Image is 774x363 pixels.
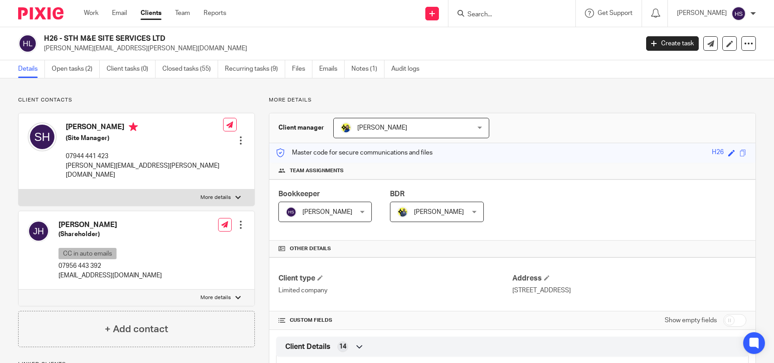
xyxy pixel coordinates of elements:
[66,161,223,180] p: [PERSON_NAME][EMAIL_ADDRESS][PERSON_NAME][DOMAIN_NAME]
[712,148,724,158] div: H26
[391,60,426,78] a: Audit logs
[339,342,346,351] span: 14
[84,9,98,18] a: Work
[276,148,433,157] p: Master code for secure communications and files
[200,294,231,301] p: More details
[44,34,515,44] h2: H26 - STH M&E SITE SERVICES LTD
[512,286,746,295] p: [STREET_ADDRESS]
[286,207,297,218] img: svg%3E
[677,9,727,18] p: [PERSON_NAME]
[269,97,756,104] p: More details
[66,122,223,134] h4: [PERSON_NAME]
[290,245,331,252] span: Other details
[285,342,331,352] span: Client Details
[414,209,464,215] span: [PERSON_NAME]
[66,152,223,161] p: 07944 441 423
[200,194,231,201] p: More details
[290,167,344,174] span: Team assignments
[107,60,156,78] a: Client tasks (0)
[58,248,117,259] p: CC in auto emails
[390,190,404,198] span: BDR
[278,317,512,324] h4: CUSTOM FIELDS
[175,9,190,18] a: Team
[129,122,138,131] i: Primary
[512,274,746,283] h4: Address
[58,261,162,271] p: 07956 443 392
[731,6,746,21] img: svg%3E
[225,60,285,78] a: Recurring tasks (9)
[44,44,633,53] p: [PERSON_NAME][EMAIL_ADDRESS][PERSON_NAME][DOMAIN_NAME]
[397,207,408,218] img: Dennis-Starbridge.jpg
[58,230,162,239] h5: (Shareholder)
[467,11,548,19] input: Search
[105,322,168,336] h4: + Add contact
[162,60,218,78] a: Closed tasks (55)
[204,9,226,18] a: Reports
[302,209,352,215] span: [PERSON_NAME]
[18,97,255,104] p: Client contacts
[58,220,162,230] h4: [PERSON_NAME]
[18,34,37,53] img: svg%3E
[351,60,385,78] a: Notes (1)
[598,10,633,16] span: Get Support
[278,190,320,198] span: Bookkeeper
[66,134,223,143] h5: (Site Manager)
[28,122,57,151] img: svg%3E
[112,9,127,18] a: Email
[28,220,49,242] img: svg%3E
[278,274,512,283] h4: Client type
[341,122,351,133] img: Bobo-Starbridge%201.jpg
[357,125,407,131] span: [PERSON_NAME]
[665,316,717,325] label: Show empty fields
[58,271,162,280] p: [EMAIL_ADDRESS][DOMAIN_NAME]
[292,60,312,78] a: Files
[278,286,512,295] p: Limited company
[646,36,699,51] a: Create task
[52,60,100,78] a: Open tasks (2)
[278,123,324,132] h3: Client manager
[18,60,45,78] a: Details
[319,60,345,78] a: Emails
[141,9,161,18] a: Clients
[18,7,63,19] img: Pixie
